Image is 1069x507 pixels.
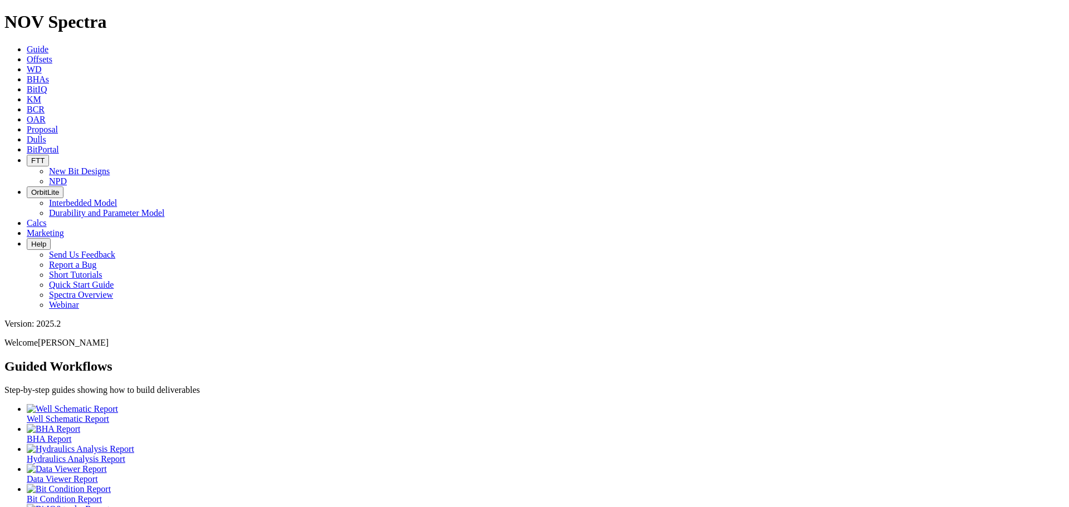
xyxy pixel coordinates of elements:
a: Calcs [27,218,47,228]
a: Dulls [27,135,46,144]
span: Data Viewer Report [27,474,98,484]
a: NPD [49,176,67,186]
a: BHAs [27,75,49,84]
a: Marketing [27,228,64,238]
span: FTT [31,156,45,165]
a: BitPortal [27,145,59,154]
a: BCR [27,105,45,114]
span: OrbitLite [31,188,59,196]
a: Guide [27,45,48,54]
button: Help [27,238,51,250]
a: Quick Start Guide [49,280,114,289]
a: BHA Report BHA Report [27,424,1065,444]
a: Webinar [49,300,79,309]
a: Short Tutorials [49,270,102,279]
button: FTT [27,155,49,166]
a: Send Us Feedback [49,250,115,259]
h2: Guided Workflows [4,359,1065,374]
div: Version: 2025.2 [4,319,1065,329]
button: OrbitLite [27,186,63,198]
a: KM [27,95,41,104]
span: Well Schematic Report [27,414,109,424]
a: Proposal [27,125,58,134]
img: Bit Condition Report [27,484,111,494]
span: [PERSON_NAME] [38,338,109,347]
img: Well Schematic Report [27,404,118,414]
a: OAR [27,115,46,124]
img: Data Viewer Report [27,464,107,474]
a: BitIQ [27,85,47,94]
img: Hydraulics Analysis Report [27,444,134,454]
span: Bit Condition Report [27,494,102,504]
span: BHA Report [27,434,71,444]
a: Offsets [27,55,52,64]
a: Interbedded Model [49,198,117,208]
a: Bit Condition Report Bit Condition Report [27,484,1065,504]
a: Spectra Overview [49,290,113,299]
a: New Bit Designs [49,166,110,176]
a: Report a Bug [49,260,96,269]
p: Step-by-step guides showing how to build deliverables [4,385,1065,395]
span: Help [31,240,46,248]
h1: NOV Spectra [4,12,1065,32]
a: Well Schematic Report Well Schematic Report [27,404,1065,424]
a: WD [27,65,42,74]
p: Welcome [4,338,1065,348]
img: BHA Report [27,424,80,434]
span: Hydraulics Analysis Report [27,454,125,464]
a: Data Viewer Report Data Viewer Report [27,464,1065,484]
a: Durability and Parameter Model [49,208,165,218]
a: Hydraulics Analysis Report Hydraulics Analysis Report [27,444,1065,464]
